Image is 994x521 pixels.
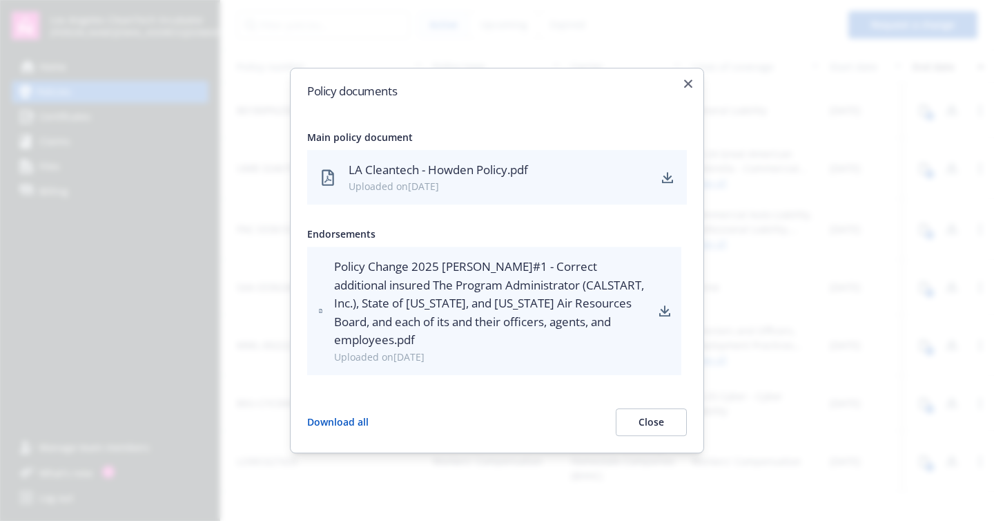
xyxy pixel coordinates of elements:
div: Main policy document [307,130,687,144]
div: Endorsements [307,227,687,242]
button: Close [616,408,687,436]
h2: Policy documents [307,85,687,97]
div: LA Cleantech - Howden Policy.pdf [349,161,648,179]
a: download [659,169,676,186]
div: Uploaded on [DATE] [349,180,648,194]
button: Download all [307,408,369,436]
a: download [659,303,670,319]
div: Policy Change 2025 [PERSON_NAME]#1 - Correct additional insured The Program Administrator (CALSTA... [334,258,648,350]
div: Uploaded on [DATE] [334,350,648,364]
